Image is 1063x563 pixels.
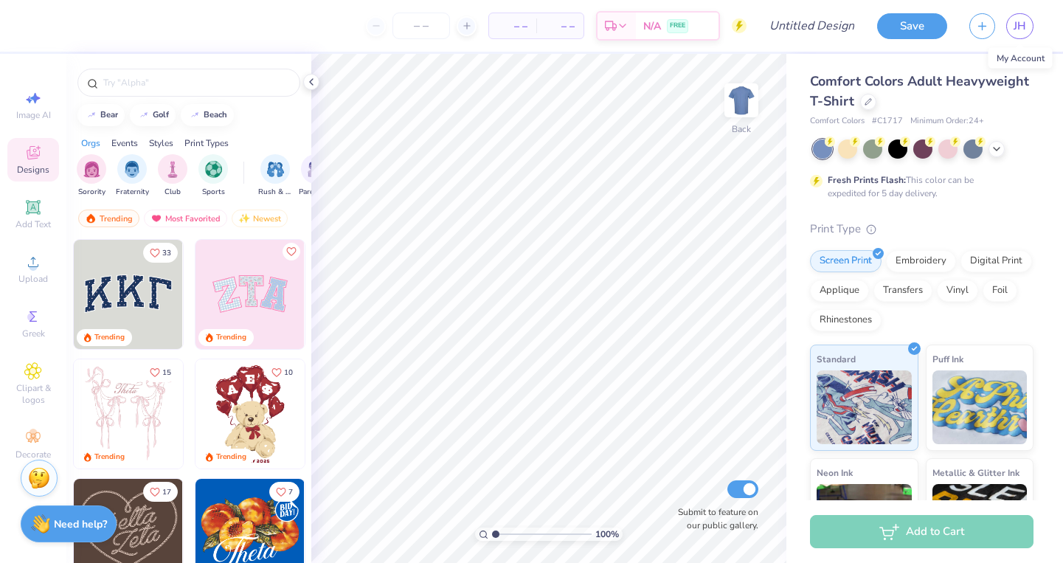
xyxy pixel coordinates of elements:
button: filter button [299,154,333,198]
input: – – [392,13,450,39]
span: 33 [162,249,171,257]
div: Most Favorited [144,210,227,227]
div: filter for Fraternity [116,154,149,198]
img: 83dda5b0-2158-48ca-832c-f6b4ef4c4536 [74,359,183,469]
input: Try "Alpha" [102,75,291,90]
div: Styles [149,137,173,150]
div: Print Type [810,221,1033,238]
div: Foil [983,280,1017,302]
img: Metallic & Glitter Ink [932,484,1028,558]
img: trend_line.gif [86,111,97,120]
div: Trending [94,452,125,463]
button: Like [265,362,299,382]
div: Newest [232,210,288,227]
div: Trending [78,210,139,227]
div: Events [111,137,138,150]
button: Save [877,13,947,39]
button: Like [143,482,178,502]
strong: Fresh Prints Flash: [828,174,906,186]
img: d12a98c7-f0f7-4345-bf3a-b9f1b718b86e [182,359,291,469]
div: Trending [216,332,246,343]
button: Like [143,243,178,263]
img: 587403a7-0594-4a7f-b2bd-0ca67a3ff8dd [195,359,305,469]
span: Standard [817,351,856,367]
img: Neon Ink [817,484,912,558]
div: My Account [988,48,1053,69]
span: Image AI [16,109,51,121]
img: Back [727,86,756,115]
button: Like [269,482,299,502]
button: golf [130,104,176,126]
span: Club [165,187,181,198]
img: trending.gif [85,213,97,224]
img: 9980f5e8-e6a1-4b4a-8839-2b0e9349023c [195,240,305,349]
div: Transfers [873,280,932,302]
span: Add Text [15,218,51,230]
span: 17 [162,488,171,496]
div: filter for Parent's Weekend [299,154,333,198]
div: Rhinestones [810,309,882,331]
button: filter button [158,154,187,198]
span: Metallic & Glitter Ink [932,465,1019,480]
div: This color can be expedited for 5 day delivery. [828,173,1009,200]
img: e74243e0-e378-47aa-a400-bc6bcb25063a [304,359,413,469]
div: Embroidery [886,250,956,272]
img: Club Image [165,161,181,178]
img: trend_line.gif [189,111,201,120]
button: filter button [116,154,149,198]
img: Puff Ink [932,370,1028,444]
div: beach [204,111,227,119]
div: Trending [216,452,246,463]
button: filter button [258,154,292,198]
span: JH [1014,18,1026,35]
img: edfb13fc-0e43-44eb-bea2-bf7fc0dd67f9 [182,240,291,349]
span: Sorority [78,187,105,198]
label: Submit to feature on our public gallery. [670,505,758,532]
span: Minimum Order: 24 + [910,115,984,128]
button: filter button [198,154,228,198]
img: Fraternity Image [124,161,140,178]
div: bear [100,111,118,119]
img: Parent's Weekend Image [308,161,325,178]
button: Like [283,243,300,260]
div: Trending [94,332,125,343]
span: Parent's Weekend [299,187,333,198]
img: Sports Image [205,161,222,178]
div: filter for Sorority [77,154,106,198]
span: Clipart & logos [7,382,59,406]
img: trend_line.gif [138,111,150,120]
span: Puff Ink [932,351,963,367]
div: filter for Rush & Bid [258,154,292,198]
button: filter button [77,154,106,198]
span: 15 [162,369,171,376]
div: golf [153,111,169,119]
div: Print Types [184,137,229,150]
input: Untitled Design [758,11,866,41]
div: filter for Club [158,154,187,198]
span: – – [545,18,575,34]
img: Standard [817,370,912,444]
strong: Need help? [54,517,107,531]
img: 3b9aba4f-e317-4aa7-a679-c95a879539bd [74,240,183,349]
button: beach [181,104,234,126]
div: Digital Print [960,250,1032,272]
div: filter for Sports [198,154,228,198]
button: bear [77,104,125,126]
img: Sorority Image [83,161,100,178]
div: Applique [810,280,869,302]
span: Comfort Colors [810,115,865,128]
span: Sports [202,187,225,198]
div: Vinyl [937,280,978,302]
span: Comfort Colors Adult Heavyweight T-Shirt [810,72,1029,110]
span: Rush & Bid [258,187,292,198]
span: Decorate [15,449,51,460]
img: most_fav.gif [150,213,162,224]
img: Newest.gif [238,213,250,224]
button: Like [143,362,178,382]
span: 10 [284,369,293,376]
span: Neon Ink [817,465,853,480]
div: Back [732,122,751,136]
span: 100 % [595,528,619,541]
a: JH [1006,13,1033,39]
img: 5ee11766-d822-42f5-ad4e-763472bf8dcf [304,240,413,349]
